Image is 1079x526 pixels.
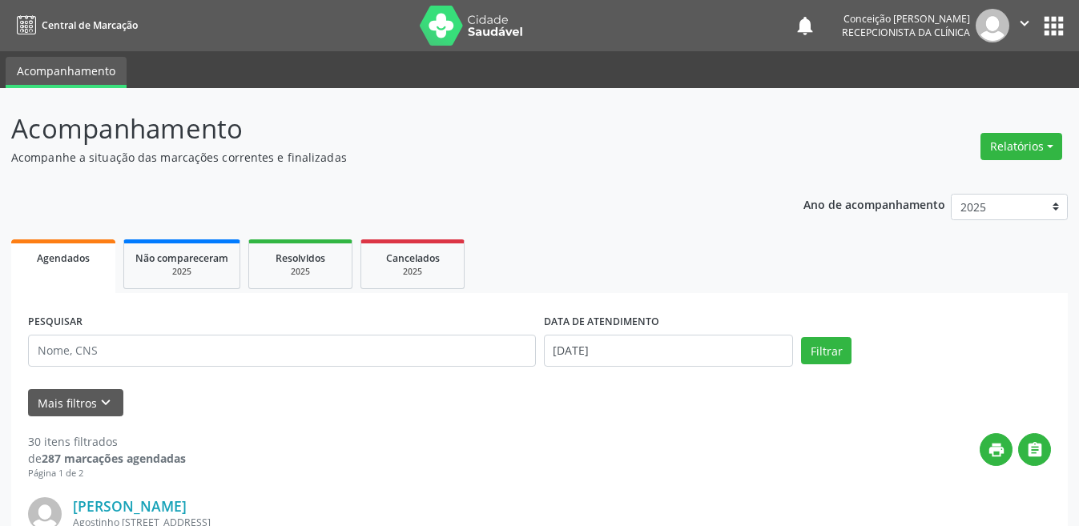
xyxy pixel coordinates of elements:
[73,497,187,515] a: [PERSON_NAME]
[11,12,138,38] a: Central de Marcação
[11,149,751,166] p: Acompanhe a situação das marcações correntes e finalizadas
[842,26,970,39] span: Recepcionista da clínica
[28,335,536,367] input: Nome, CNS
[28,433,186,450] div: 30 itens filtrados
[794,14,816,37] button: notifications
[11,109,751,149] p: Acompanhamento
[372,266,453,278] div: 2025
[260,266,340,278] div: 2025
[980,133,1062,160] button: Relatórios
[97,394,115,412] i: keyboard_arrow_down
[1009,9,1040,42] button: 
[28,450,186,467] div: de
[1026,441,1044,459] i: 
[801,337,852,364] button: Filtrar
[42,451,186,466] strong: 287 marcações agendadas
[276,251,325,265] span: Resolvidos
[135,266,228,278] div: 2025
[6,57,127,88] a: Acompanhamento
[988,441,1005,459] i: print
[842,12,970,26] div: Conceição [PERSON_NAME]
[28,310,83,335] label: PESQUISAR
[135,251,228,265] span: Não compareceram
[386,251,440,265] span: Cancelados
[1040,12,1068,40] button: apps
[544,335,794,367] input: Selecione um intervalo
[1018,433,1051,466] button: 
[980,433,1013,466] button: print
[976,9,1009,42] img: img
[803,194,945,214] p: Ano de acompanhamento
[544,310,659,335] label: DATA DE ATENDIMENTO
[28,467,186,480] div: Página 1 de 2
[28,389,123,417] button: Mais filtroskeyboard_arrow_down
[1016,14,1033,32] i: 
[37,251,90,265] span: Agendados
[42,18,138,32] span: Central de Marcação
